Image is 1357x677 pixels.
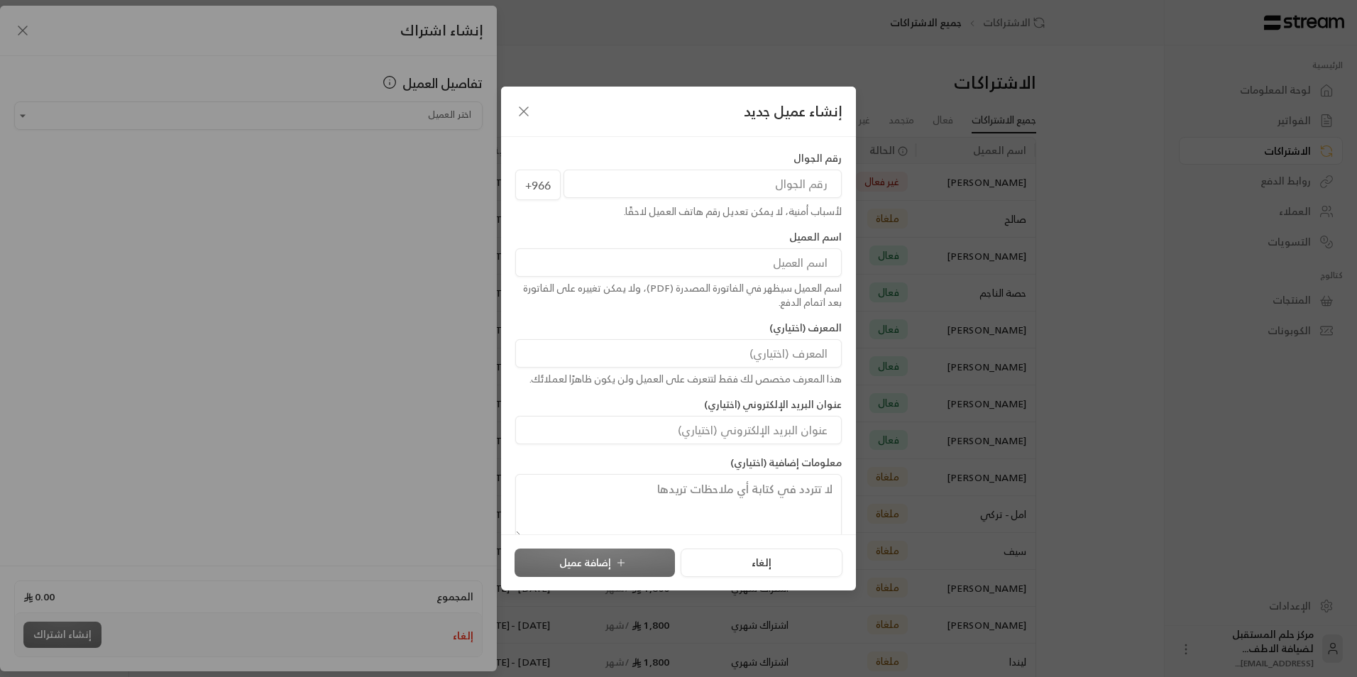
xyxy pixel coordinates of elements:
label: رقم الجوال [793,151,842,165]
label: معلومات إضافية (اختياري) [730,456,842,470]
label: عنوان البريد الإلكتروني (اختياري) [704,397,842,412]
div: لأسباب أمنية، لا يمكن تعديل رقم هاتف العميل لاحقًا. [515,204,842,219]
input: عنوان البريد الإلكتروني (اختياري) [515,416,842,444]
label: المعرف (اختياري) [769,321,842,335]
input: رقم الجوال [564,170,842,198]
label: اسم العميل [789,230,842,244]
input: اسم العميل [515,248,842,277]
div: هذا المعرف مخصص لك فقط لتتعرف على العميل ولن يكون ظاهرًا لعملائك. [515,372,842,386]
div: اسم العميل سيظهر في الفاتورة المصدرة (PDF)، ولا يمكن تغييره على الفاتورة بعد اتمام الدفع. [515,281,842,309]
span: إنشاء عميل جديد [744,101,842,122]
input: المعرف (اختياري) [515,339,842,368]
button: إلغاء [681,549,842,577]
span: +966 [515,170,561,201]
